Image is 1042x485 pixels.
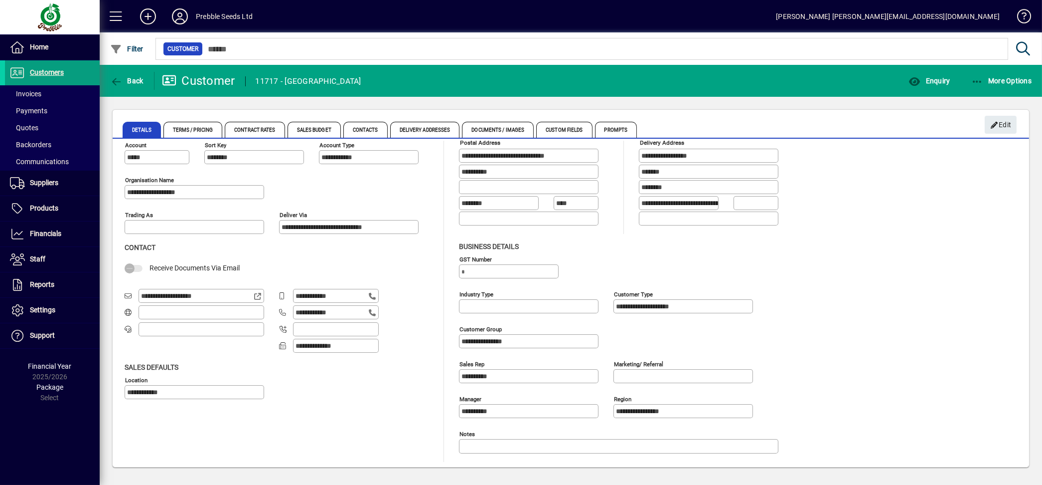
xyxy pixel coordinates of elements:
[343,122,388,138] span: Contacts
[459,360,484,367] mat-label: Sales rep
[30,68,64,76] span: Customers
[30,280,54,288] span: Reports
[765,129,781,145] a: View on map
[125,177,174,184] mat-label: Organisation name
[10,158,69,166] span: Communications
[614,395,631,402] mat-label: Region
[164,7,196,25] button: Profile
[5,298,100,323] a: Settings
[288,122,341,138] span: Sales Budget
[5,136,100,153] a: Backorders
[459,430,475,437] mat-label: Notes
[5,102,100,119] a: Payments
[100,72,154,90] app-page-header-button: Back
[595,122,637,138] span: Prompts
[30,230,61,238] span: Financials
[5,35,100,60] a: Home
[459,325,502,332] mat-label: Customer group
[28,362,72,370] span: Financial Year
[614,360,663,367] mat-label: Marketing/ Referral
[10,90,41,98] span: Invoices
[5,222,100,246] a: Financials
[969,72,1035,90] button: More Options
[5,171,100,196] a: Suppliers
[125,142,147,149] mat-label: Account
[125,243,155,251] span: Contact
[110,77,144,85] span: Back
[319,142,354,149] mat-label: Account Type
[462,122,534,138] span: Documents / Images
[110,45,144,53] span: Filter
[536,122,592,138] span: Custom Fields
[990,117,1012,133] span: Edit
[205,142,226,149] mat-label: Sort key
[908,77,950,85] span: Enquiry
[30,43,48,51] span: Home
[125,363,178,371] span: Sales defaults
[10,107,47,115] span: Payments
[459,255,492,262] mat-label: GST Number
[108,72,146,90] button: Back
[225,122,285,138] span: Contract Rates
[256,73,361,89] div: 11717 - [GEOGRAPHIC_DATA]
[585,129,601,145] a: View on map
[196,8,253,24] div: Prebble Seeds Ltd
[5,323,100,348] a: Support
[162,73,235,89] div: Customer
[30,331,55,339] span: Support
[5,196,100,221] a: Products
[108,40,146,58] button: Filter
[36,383,63,391] span: Package
[459,290,493,297] mat-label: Industry type
[971,77,1032,85] span: More Options
[167,44,198,54] span: Customer
[123,122,161,138] span: Details
[125,212,153,219] mat-label: Trading as
[459,395,481,402] mat-label: Manager
[30,179,58,187] span: Suppliers
[390,122,460,138] span: Delivery Addresses
[30,204,58,212] span: Products
[985,116,1017,134] button: Edit
[614,290,653,297] mat-label: Customer type
[5,85,100,102] a: Invoices
[5,119,100,136] a: Quotes
[10,141,51,149] span: Backorders
[5,247,100,272] a: Staff
[10,124,38,132] span: Quotes
[280,212,307,219] mat-label: Deliver via
[132,7,164,25] button: Add
[906,72,952,90] button: Enquiry
[5,153,100,170] a: Communications
[1010,2,1030,34] a: Knowledge Base
[125,376,148,383] mat-label: Location
[30,255,45,263] span: Staff
[5,272,100,297] a: Reports
[776,8,1000,24] div: [PERSON_NAME] [PERSON_NAME][EMAIL_ADDRESS][DOMAIN_NAME]
[30,306,55,314] span: Settings
[163,122,223,138] span: Terms / Pricing
[459,242,519,250] span: Business details
[149,264,240,272] span: Receive Documents Via Email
